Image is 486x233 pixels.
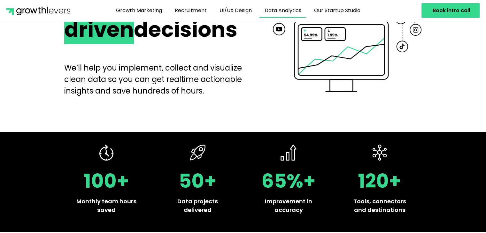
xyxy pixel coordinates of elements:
span: Book intro call [433,8,470,13]
a: Our Startup Studio [309,3,365,18]
p: Tools, connectors and destinations [347,197,413,214]
a: Recruitment [170,3,211,18]
a: Data Analytics [259,3,306,18]
h2: 120+ [347,171,413,191]
p: Data projects delivered [165,197,230,214]
p: Improvement in accuracy [256,197,321,214]
p: Monthly team hours saved [74,197,139,214]
p: We’ll help you implement, collect and visualize clean data so you can get realtime actionable ins... [64,62,247,97]
h2: 100+ [74,171,139,191]
a: UI/UX Design [214,3,256,18]
h2: 65%+ [256,171,321,191]
a: Growth Marketing [111,3,167,18]
nav: Menu [77,3,399,18]
h2: 50+ [165,171,230,191]
a: Book intro call [421,3,480,18]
